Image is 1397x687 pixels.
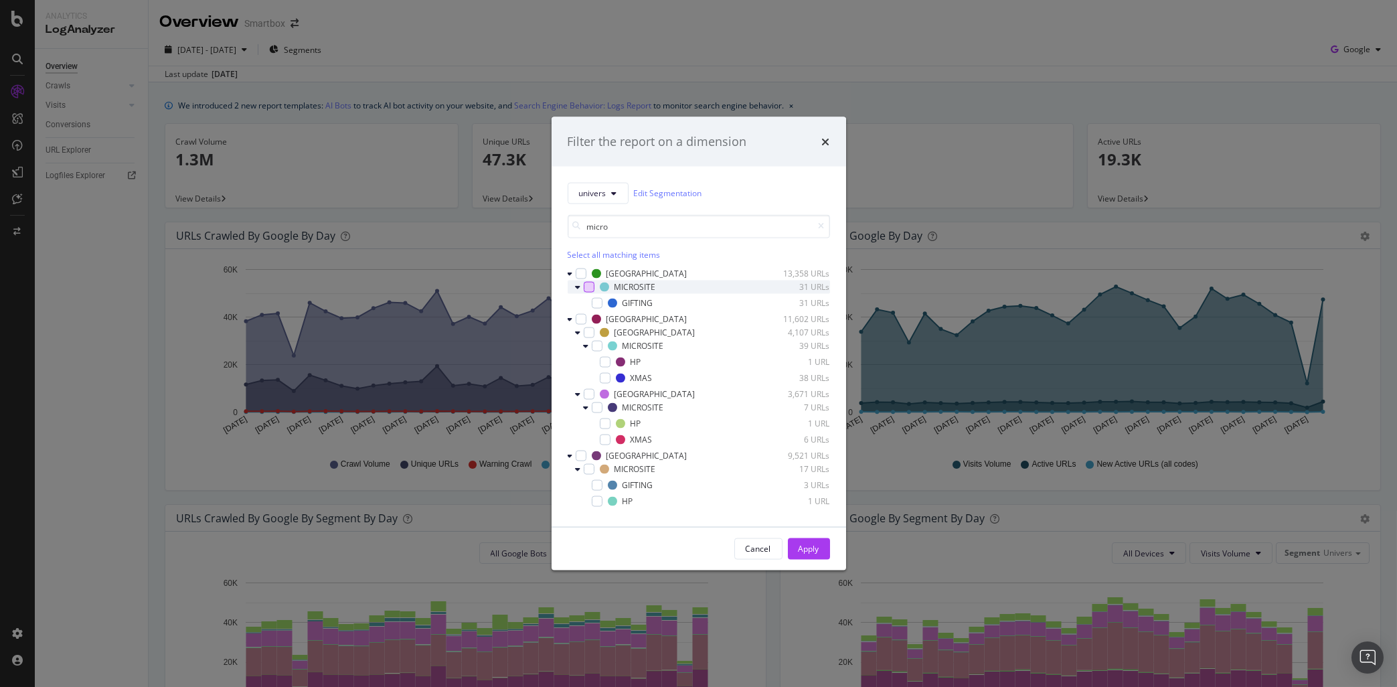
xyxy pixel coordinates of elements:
[764,495,830,507] div: 1 URL
[623,297,653,309] div: GIFTING
[799,543,819,554] div: Apply
[764,268,830,279] div: 13,358 URLs
[606,268,687,279] div: [GEOGRAPHIC_DATA]
[764,450,830,461] div: 9,521 URLs
[1351,641,1384,674] div: Open Intercom Messenger
[623,495,633,507] div: HP
[764,297,830,309] div: 31 URLs
[614,388,695,400] div: [GEOGRAPHIC_DATA]
[634,186,702,200] a: Edit Segmentation
[631,372,653,384] div: XMAS
[579,187,606,199] span: univers
[822,133,830,151] div: times
[568,248,830,260] div: Select all matching items
[614,281,656,293] div: MICROSITE
[614,463,656,475] div: MICROSITE
[764,479,830,491] div: 3 URLs
[734,538,783,559] button: Cancel
[764,356,830,368] div: 1 URL
[623,340,664,352] div: MICROSITE
[746,543,771,554] div: Cancel
[764,281,830,293] div: 31 URLs
[623,402,664,413] div: MICROSITE
[552,117,846,570] div: modal
[631,356,641,368] div: HP
[788,538,830,559] button: Apply
[764,388,830,400] div: 3,671 URLs
[623,479,653,491] div: GIFTING
[568,182,629,204] button: univers
[606,313,687,325] div: [GEOGRAPHIC_DATA]
[764,313,830,325] div: 11,602 URLs
[631,434,653,445] div: XMAS
[764,434,830,445] div: 6 URLs
[764,463,830,475] div: 17 URLs
[568,133,747,151] div: Filter the report on a dimension
[764,402,830,413] div: 7 URLs
[764,340,830,352] div: 39 URLs
[764,372,830,384] div: 38 URLs
[606,450,687,461] div: [GEOGRAPHIC_DATA]
[568,214,830,238] input: Search
[631,418,641,429] div: HP
[764,327,830,338] div: 4,107 URLs
[764,418,830,429] div: 1 URL
[614,327,695,338] div: [GEOGRAPHIC_DATA]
